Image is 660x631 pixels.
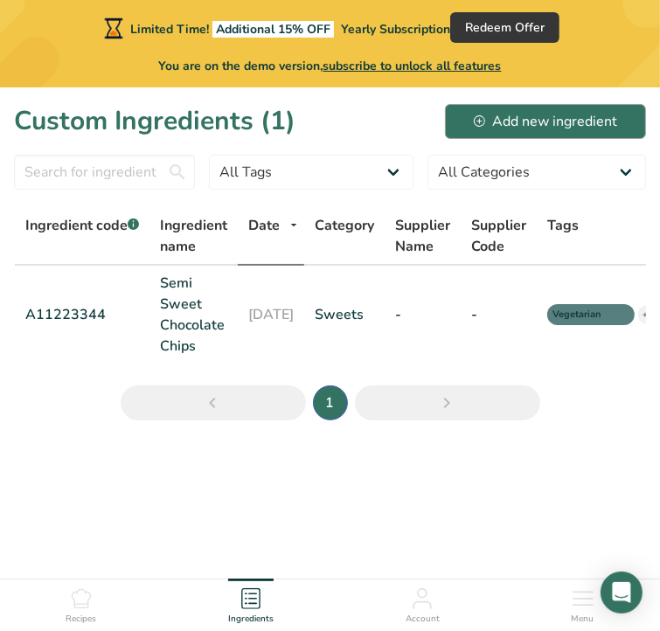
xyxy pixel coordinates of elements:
span: Supplier Code [471,215,526,257]
h1: Custom Ingredients (1) [14,101,295,141]
input: Search for ingredient [14,155,195,190]
span: subscribe to unlock all features [323,58,502,74]
span: Account [406,613,440,626]
span: Supplier Name [395,215,450,257]
a: Semi Sweet Chocolate Chips [160,273,227,357]
button: Add new ingredient [445,104,646,139]
div: Add new ingredient [474,111,617,132]
span: Date [248,215,280,236]
div: +1 [638,305,657,324]
span: Category [315,215,374,236]
span: Additional 15% OFF [212,21,334,38]
a: Previous [121,385,306,420]
a: Account [406,579,440,627]
a: - [471,304,526,325]
span: Vegetarian [552,308,614,322]
span: Tags [547,215,579,236]
a: [DATE] [248,304,294,325]
div: Open Intercom Messenger [601,572,643,614]
span: Ingredient name [160,215,227,257]
span: Ingredients [228,613,274,626]
span: Ingredient code [25,216,139,235]
span: Recipes [66,613,96,626]
span: Redeem Offer [465,18,545,37]
span: You are on the demo version, [159,57,502,75]
a: A11223344 [25,304,139,325]
a: - [395,304,450,325]
a: Ingredients [228,579,274,627]
span: Menu [572,613,594,626]
a: Next [355,385,540,420]
span: Yearly Subscription [341,21,450,38]
div: Limited Time! [101,17,450,38]
button: Redeem Offer [450,12,559,43]
a: Recipes [66,579,96,627]
a: Sweets [315,304,374,325]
